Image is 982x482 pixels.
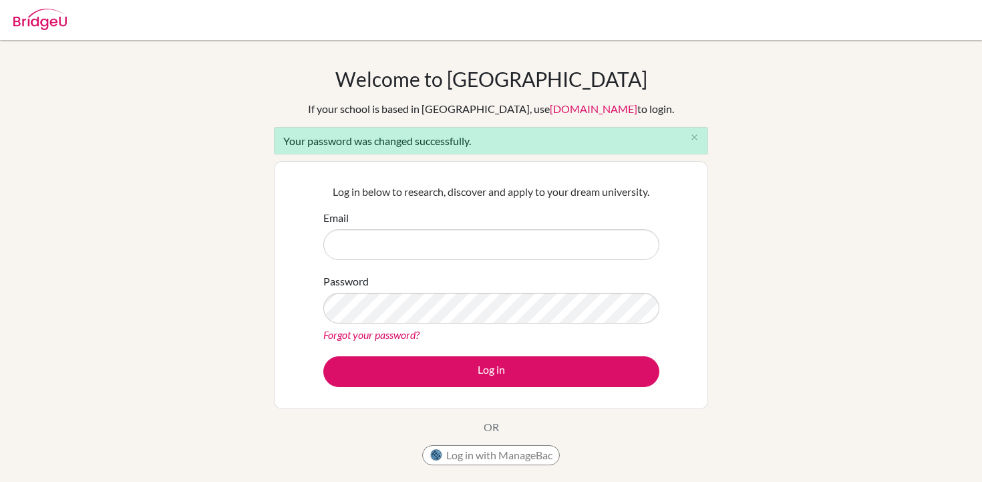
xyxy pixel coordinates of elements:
[422,445,560,465] button: Log in with ManageBac
[550,102,637,115] a: [DOMAIN_NAME]
[484,419,499,435] p: OR
[274,127,708,154] div: Your password was changed successfully.
[323,273,369,289] label: Password
[323,356,659,387] button: Log in
[681,128,707,148] button: Close
[323,328,420,341] a: Forgot your password?
[13,9,67,30] img: Bridge-U
[323,210,349,226] label: Email
[323,184,659,200] p: Log in below to research, discover and apply to your dream university.
[308,101,674,117] div: If your school is based in [GEOGRAPHIC_DATA], use to login.
[335,67,647,91] h1: Welcome to [GEOGRAPHIC_DATA]
[689,132,699,142] i: close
